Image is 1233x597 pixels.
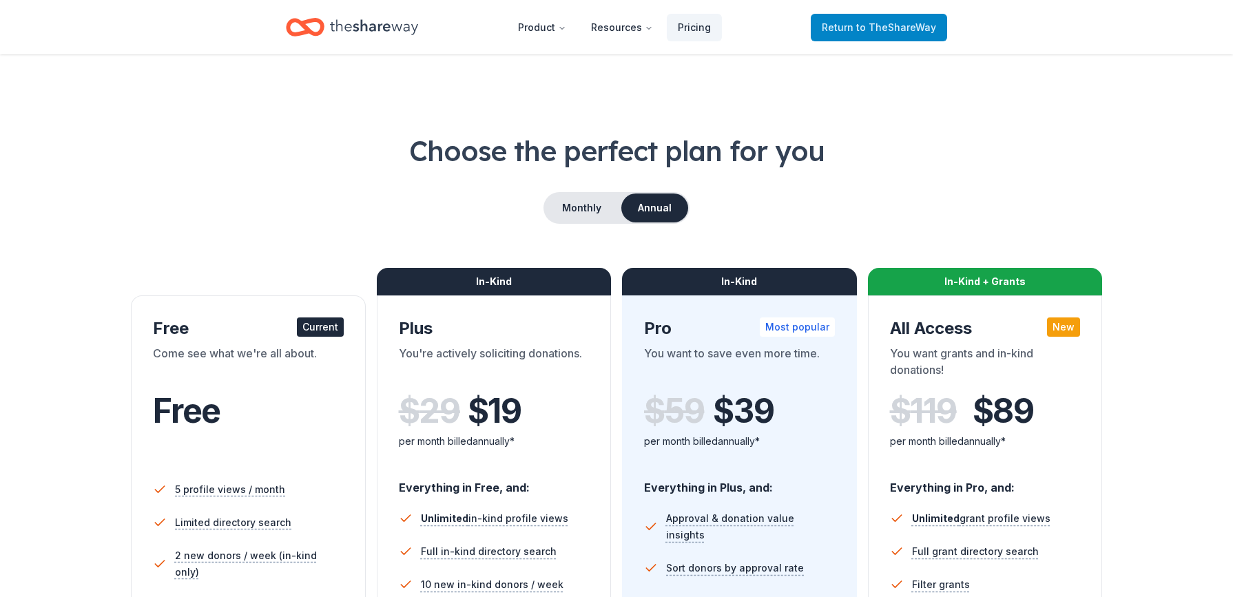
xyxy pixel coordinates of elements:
a: Pricing [667,14,722,41]
div: Everything in Plus, and: [644,468,835,496]
span: 5 profile views / month [175,481,285,498]
span: Unlimited [421,512,468,524]
h1: Choose the perfect plan for you [55,132,1178,170]
div: You want grants and in-kind donations! [890,345,1081,384]
span: 10 new in-kind donors / week [421,576,563,593]
div: In-Kind [377,268,612,295]
div: per month billed annually* [399,433,590,450]
span: Full in-kind directory search [421,543,557,560]
span: Filter grants [912,576,970,593]
span: Full grant directory search [912,543,1039,560]
div: Everything in Pro, and: [890,468,1081,496]
span: Sort donors by approval rate [666,560,804,576]
div: In-Kind [622,268,857,295]
div: Come see what we're all about. [153,345,344,384]
button: Product [507,14,577,41]
div: Current [297,317,344,337]
span: Limited directory search [175,514,291,531]
div: In-Kind + Grants [868,268,1103,295]
span: in-kind profile views [421,512,568,524]
span: grant profile views [912,512,1050,524]
div: Free [153,317,344,339]
div: All Access [890,317,1081,339]
div: per month billed annually* [644,433,835,450]
div: Plus [399,317,590,339]
span: $ 39 [713,392,774,430]
span: $ 19 [468,392,521,430]
span: Approval & donation value insights [666,510,835,543]
span: Free [153,390,220,431]
div: New [1047,317,1080,337]
button: Monthly [545,193,619,222]
div: Everything in Free, and: [399,468,590,496]
nav: Main [507,11,722,43]
div: Pro [644,317,835,339]
span: Unlimited [912,512,960,524]
span: to TheShareWay [856,21,936,33]
span: 2 new donors / week (in-kind only) [175,547,344,580]
a: Returnto TheShareWay [811,14,947,41]
div: per month billed annually* [890,433,1081,450]
span: Return [822,19,936,36]
div: You're actively soliciting donations. [399,345,590,384]
div: Most popular [760,317,835,337]
div: You want to save even more time. [644,345,835,384]
button: Annual [621,193,688,222]
span: $ 89 [973,392,1034,430]
button: Resources [580,14,664,41]
a: Home [286,11,418,43]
